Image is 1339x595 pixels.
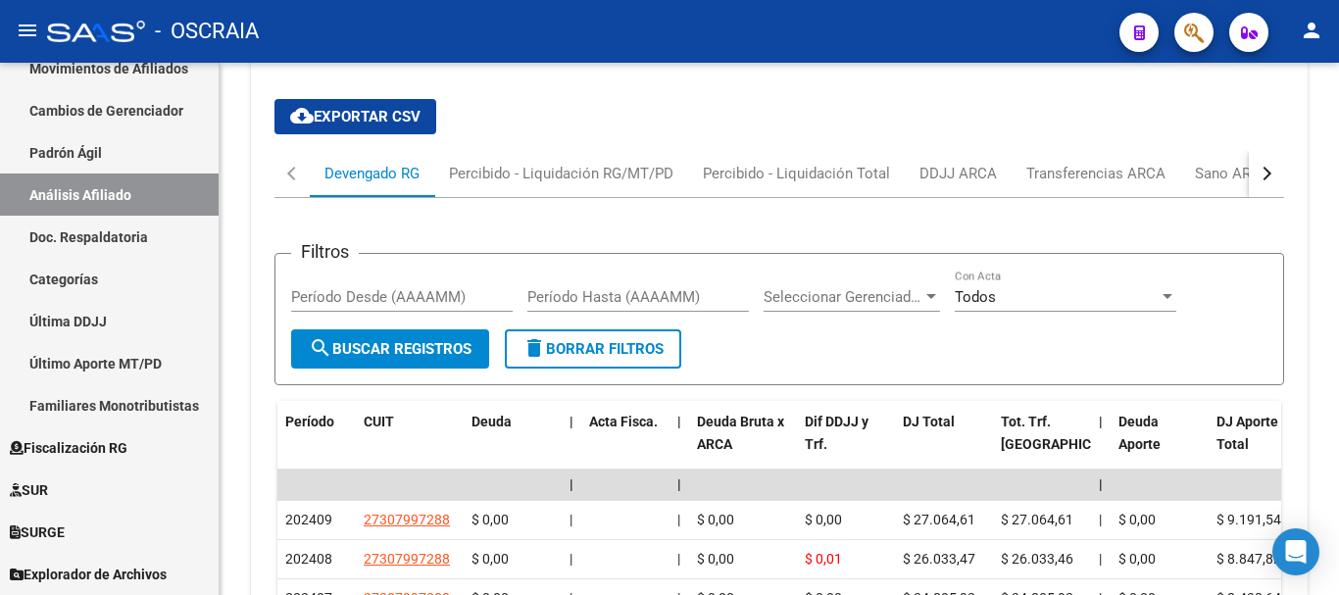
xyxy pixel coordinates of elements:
span: Exportar CSV [290,108,421,125]
datatable-header-cell: DJ Total [895,401,993,487]
datatable-header-cell: Deuda Aporte [1111,401,1209,487]
span: 27307997288 [364,512,450,527]
span: Explorador de Archivos [10,564,167,585]
span: Período [285,414,334,429]
span: $ 0,01 [805,551,842,567]
span: | [570,512,572,527]
span: $ 0,00 [471,551,509,567]
span: | [677,414,681,429]
h3: Filtros [291,238,359,266]
div: Devengado RG [324,163,420,184]
datatable-header-cell: | [1091,401,1111,487]
span: Deuda Aporte [1118,414,1161,452]
span: | [1099,512,1102,527]
span: | [570,551,572,567]
span: Deuda [471,414,512,429]
div: Percibido - Liquidación RG/MT/PD [449,163,673,184]
span: $ 0,00 [1118,512,1156,527]
span: $ 26.033,47 [903,551,975,567]
mat-icon: menu [16,19,39,42]
datatable-header-cell: Tot. Trf. Bruto [993,401,1091,487]
span: | [570,476,573,492]
mat-icon: delete [522,336,546,360]
span: DJ Aporte Total [1216,414,1278,452]
span: | [677,551,680,567]
span: Todos [955,288,996,306]
span: $ 26.033,46 [1001,551,1073,567]
datatable-header-cell: | [562,401,581,487]
button: Exportar CSV [274,99,436,134]
span: $ 27.064,61 [903,512,975,527]
mat-icon: person [1300,19,1323,42]
div: DDJJ ARCA [919,163,997,184]
span: | [570,414,573,429]
button: Borrar Filtros [505,329,681,369]
div: Open Intercom Messenger [1272,528,1319,575]
mat-icon: cloud_download [290,104,314,127]
span: 202409 [285,512,332,527]
span: | [677,512,680,527]
span: DJ Total [903,414,955,429]
datatable-header-cell: Deuda [464,401,562,487]
span: - OSCRAIA [155,10,259,53]
button: Buscar Registros [291,329,489,369]
span: $ 9.191,54 [1216,512,1281,527]
datatable-header-cell: Deuda Bruta x ARCA [689,401,797,487]
span: $ 0,00 [471,512,509,527]
span: $ 8.847,82 [1216,551,1281,567]
div: Percibido - Liquidación Total [703,163,890,184]
span: $ 27.064,61 [1001,512,1073,527]
span: Borrar Filtros [522,340,664,358]
span: $ 0,00 [1118,551,1156,567]
span: Deuda Bruta x ARCA [697,414,784,452]
datatable-header-cell: CUIT [356,401,464,487]
div: Sano ARCA [1195,163,1270,184]
span: Seleccionar Gerenciador [764,288,922,306]
span: Tot. Trf. [GEOGRAPHIC_DATA] [1001,414,1134,452]
span: Fiscalización RG [10,437,127,459]
span: 202408 [285,551,332,567]
span: Acta Fisca. [589,414,658,429]
span: CUIT [364,414,394,429]
span: | [1099,551,1102,567]
datatable-header-cell: DJ Aporte Total [1209,401,1307,487]
span: $ 0,00 [805,512,842,527]
datatable-header-cell: Período [277,401,356,487]
span: SURGE [10,521,65,543]
mat-icon: search [309,336,332,360]
datatable-header-cell: Dif DDJJ y Trf. [797,401,895,487]
span: $ 0,00 [697,512,734,527]
span: Dif DDJJ y Trf. [805,414,868,452]
span: | [1099,414,1103,429]
span: Buscar Registros [309,340,471,358]
span: SUR [10,479,48,501]
div: Transferencias ARCA [1026,163,1165,184]
datatable-header-cell: Acta Fisca. [581,401,669,487]
span: | [677,476,681,492]
span: | [1099,476,1103,492]
span: $ 0,00 [697,551,734,567]
span: 27307997288 [364,551,450,567]
datatable-header-cell: | [669,401,689,487]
